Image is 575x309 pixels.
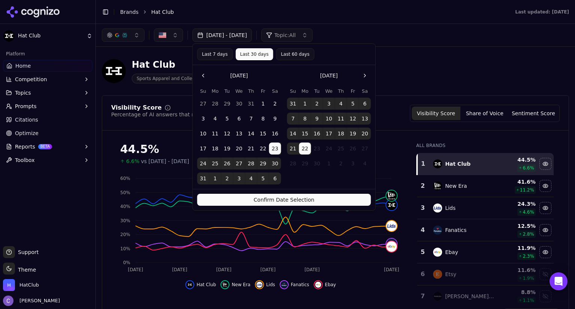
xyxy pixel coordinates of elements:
button: Thursday, September 11th, 2025, selected [335,113,347,125]
button: Thursday, September 18th, 2025, selected [335,128,347,140]
img: lids [433,204,442,212]
span: 6.6 % [523,165,534,171]
span: Reports [15,143,35,150]
div: Lids [445,204,456,212]
button: Show etsy data [539,268,551,280]
span: 1.9 % [523,275,534,281]
button: Share of Voice [460,107,509,120]
img: mitchell & ness [433,292,442,301]
button: Friday, September 5th, 2025, selected [257,172,269,184]
div: 3 [420,204,426,212]
div: 11.9 % [501,244,536,252]
button: Hide hat club data [185,280,216,289]
tspan: [DATE] [384,267,399,272]
button: Hide fanatics data [280,280,309,289]
img: ebay [386,241,397,252]
button: Toolbox [3,154,92,166]
div: 4 [420,226,426,235]
span: 11.2 % [520,187,534,193]
button: Friday, August 15th, 2025 [257,128,269,140]
button: Tuesday, July 29th, 2025 [221,98,233,110]
button: Monday, August 11th, 2025 [209,128,221,140]
button: Sunday, September 14th, 2025, selected [287,128,299,140]
span: Support [15,248,39,256]
tspan: 50% [120,190,130,195]
th: Wednesday [233,88,245,95]
span: New Era [232,282,250,288]
img: lids [386,221,397,231]
th: Saturday [359,88,371,95]
button: Saturday, August 2nd, 2025 [269,98,281,110]
button: Friday, August 22nd, 2025 [257,143,269,154]
th: Sunday [287,88,299,95]
span: 1.1 % [523,297,534,303]
div: 24.3 % [501,200,536,208]
span: Ebay [325,282,336,288]
button: Friday, September 5th, 2025, selected [347,98,359,110]
table: August 2025 [197,88,281,184]
div: Percentage of AI answers that mention your brand [111,111,244,118]
tr: 5ebayEbay11.9%2.3%Hide ebay data [417,241,554,263]
span: Citations [15,116,38,123]
div: All Brands [416,143,554,149]
button: Friday, August 8th, 2025 [257,113,269,125]
nav: breadcrumb [120,8,500,16]
span: Hat Club [151,8,174,16]
tspan: [DATE] [216,267,232,272]
img: new era [386,190,397,201]
button: Tuesday, September 9th, 2025, selected [311,113,323,125]
a: Optimize [3,127,92,139]
button: Thursday, August 28th, 2025, selected [245,157,257,169]
button: Thursday, September 4th, 2025, selected [245,172,257,184]
tspan: [DATE] [172,267,188,272]
button: Hide lids data [539,202,551,214]
button: Tuesday, August 26th, 2025, selected [221,157,233,169]
button: Monday, September 8th, 2025, selected [299,113,311,125]
img: ebay [315,282,321,288]
span: HatClub [19,282,39,288]
button: Wednesday, August 6th, 2025 [233,113,245,125]
button: Hide ebay data [539,246,551,258]
tspan: 0% [123,260,130,265]
th: Saturday [269,88,281,95]
button: Saturday, August 30th, 2025, selected [269,157,281,169]
div: Ebay [445,248,458,256]
tr: 2new eraNew Era41.6%11.2%Hide new era data [417,175,554,197]
img: new era [433,181,442,190]
button: Monday, September 1st, 2025, selected [209,172,221,184]
button: Thursday, July 31st, 2025 [245,98,257,110]
span: vs [DATE] - [DATE] [141,157,189,165]
div: Open Intercom Messenger [550,272,568,290]
a: Home [3,60,92,72]
span: Topics [15,89,31,97]
span: BETA [38,144,52,149]
button: Last 60 days [276,48,314,60]
button: Confirm Date Selection [197,194,371,206]
tr: 1hat clubHat Club44.5%6.6%Hide hat club data [417,153,554,175]
div: 2 [420,181,426,190]
div: Hat Club [132,59,212,71]
button: Visibility Score [412,107,460,120]
tspan: [DATE] [128,267,143,272]
img: Chris Hayes [3,296,13,306]
button: Wednesday, August 13th, 2025 [233,128,245,140]
div: 44.5 % [501,156,536,163]
tspan: 30% [120,218,130,223]
span: Prompts [15,103,37,110]
th: Friday [347,88,359,95]
button: Prompts [3,100,92,112]
tspan: [DATE] [260,267,276,272]
button: Tuesday, September 2nd, 2025, selected [221,172,233,184]
button: Friday, August 1st, 2025 [257,98,269,110]
th: Monday [209,88,221,95]
img: lids [256,282,262,288]
th: Friday [257,88,269,95]
button: Hide lids data [255,280,275,289]
button: Thursday, August 7th, 2025 [245,113,257,125]
button: Hide new era data [539,180,551,192]
img: ebay [433,248,442,257]
tr: 3lidsLids24.3%4.6%Hide lids data [417,197,554,219]
button: Friday, August 29th, 2025, selected [257,157,269,169]
button: Monday, August 4th, 2025 [209,113,221,125]
button: Saturday, August 23rd, 2025, selected [269,143,281,154]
